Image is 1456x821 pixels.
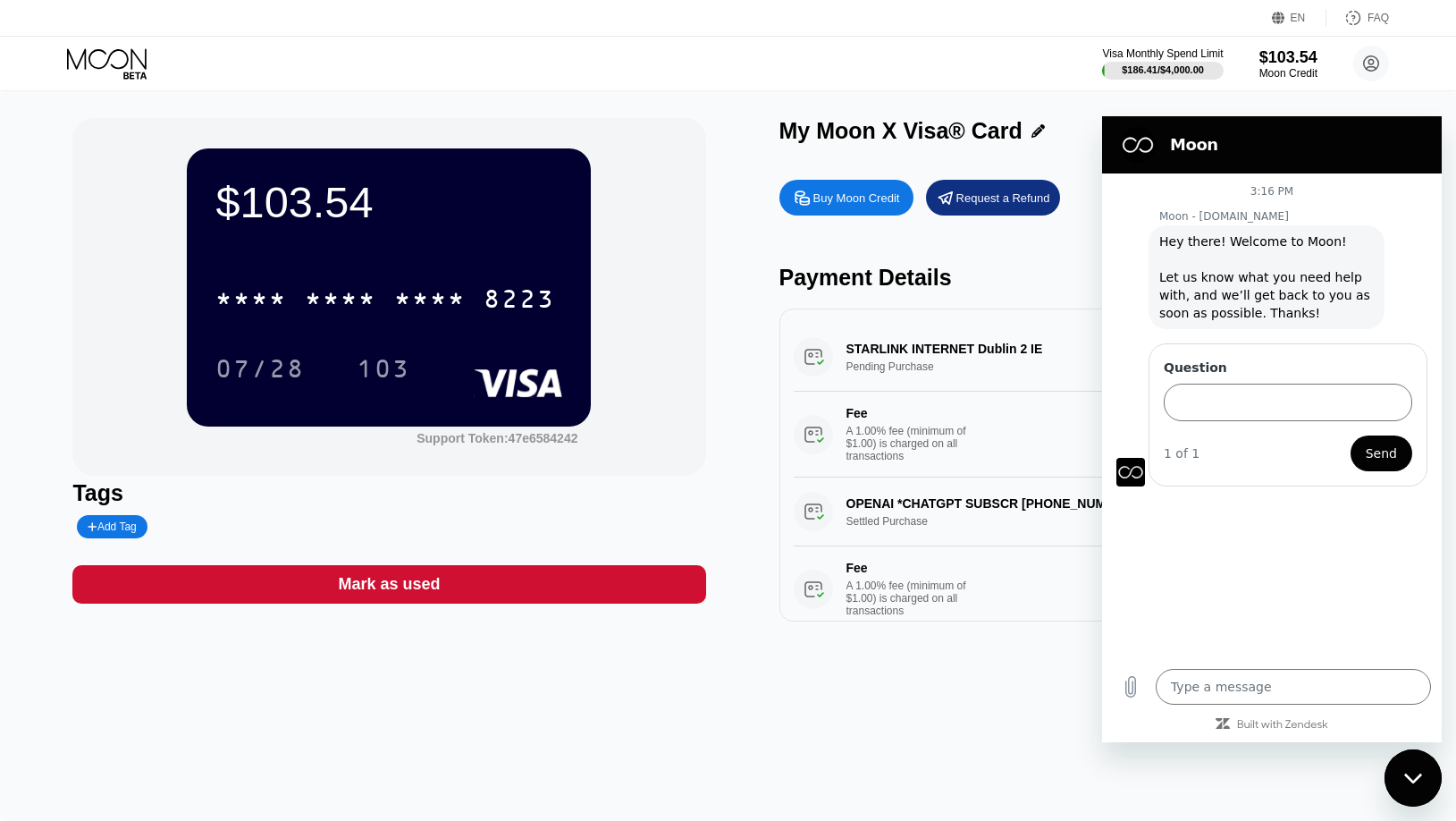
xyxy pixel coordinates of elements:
[794,546,1398,632] div: FeeA 1.00% fee (minimum of $1.00) is charged on all transactions$1.00[DATE] 6:50 PM
[343,346,424,391] div: 103
[926,180,1060,216] div: Request a Refund
[1368,12,1389,24] div: FAQ
[338,574,440,595] div: Mark as used
[1102,47,1223,60] div: Visa Monthly Spend Limit
[215,357,305,385] div: 07/28
[77,515,147,538] div: Add Tag
[1259,67,1317,80] div: Moon Credit
[794,392,1398,478] div: FeeA 1.00% fee (minimum of $1.00) is charged on all transactions$1.04[DATE] 3:15 PM
[846,406,972,420] div: Fee
[1259,48,1317,80] div: $103.54Moon Credit
[88,521,136,533] div: Add Tag
[1122,64,1204,75] div: $186.41 / $4,000.00
[779,118,1023,144] div: My Moon X Visa® Card
[846,561,972,575] div: Fee
[1102,47,1223,80] div: Visa Monthly Spend Limit$186.41/$4,000.00
[779,180,913,216] div: Buy Moon Credit
[484,287,555,316] div: 8223
[1272,9,1326,27] div: EN
[846,580,980,617] div: A 1.00% fee (minimum of $1.00) is charged on all transactions
[417,431,577,445] div: Support Token:47e6584242
[1102,116,1442,742] iframe: Messaging window
[1259,48,1317,67] div: $103.54
[357,357,410,385] div: 103
[72,565,705,604] div: Mark as used
[1291,12,1306,24] div: EN
[215,177,562,227] div: $103.54
[1384,749,1442,807] iframe: Button to launch messaging window, conversation in progress
[846,425,980,462] div: A 1.00% fee (minimum of $1.00) is charged on all transactions
[813,190,900,206] div: Buy Moon Credit
[956,190,1050,206] div: Request a Refund
[1326,9,1389,27] div: FAQ
[779,265,1412,291] div: Payment Details
[202,346,318,391] div: 07/28
[72,480,705,506] div: Tags
[417,431,577,445] div: Support Token: 47e6584242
